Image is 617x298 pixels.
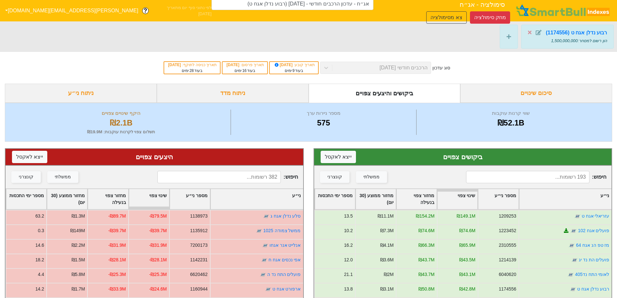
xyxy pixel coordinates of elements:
div: Toggle SortBy [396,189,437,209]
div: ₪3.1M [380,286,394,292]
span: 16 [242,68,246,73]
div: Toggle SortBy [211,189,303,209]
button: צא מסימולציה [426,11,466,24]
div: -₪25.3M [108,271,126,278]
button: מחק סימולציה [470,11,510,24]
div: -₪31.9M [108,242,126,249]
div: ₪149M [70,227,85,234]
div: 1223452 [498,227,516,234]
span: [DATE] [274,63,294,67]
button: קונצרני [11,171,41,183]
div: -₪31.9M [149,242,167,249]
span: [DATE] [168,63,182,67]
div: היקף שינויים צפויים [13,110,229,117]
div: ₪43.1M [459,271,475,278]
div: ₪149.1M [457,213,475,220]
div: ₪2.1B [13,117,229,129]
div: -₪33.9M [108,286,126,292]
div: תאריך קובע : [273,62,315,68]
input: 193 רשומות... [466,171,589,183]
span: ? [143,6,147,15]
div: 0.3 [38,227,44,234]
div: קונצרני [327,173,342,181]
span: לפי נתוני סוף יום מתאריך [DATE] [153,5,211,17]
div: ₪1.7M [72,286,85,292]
div: ניתוח מדד [157,84,309,103]
a: עזריאלי אגח ט [581,213,609,219]
div: -₪24.6M [149,286,167,292]
div: Toggle SortBy [129,189,169,209]
div: Toggle SortBy [47,189,87,209]
div: 63.2 [35,213,44,220]
div: Toggle SortBy [437,189,477,209]
button: ממשלתי [356,171,387,183]
a: סלע נדלן אגח ג [270,213,301,219]
img: tase link [570,228,577,234]
div: 1135912 [190,227,208,234]
button: ייצא לאקסל [12,151,47,163]
a: פועלים אגח 102 [578,228,609,233]
div: Toggle SortBy [356,189,396,209]
a: לאומי התח נד405 [575,272,609,277]
button: קונצרני [320,171,349,183]
div: 1214139 [498,256,516,263]
div: 14.6 [35,242,44,249]
div: היצעים צפויים [12,152,297,162]
img: tase link [574,213,580,220]
span: 9 [292,68,295,73]
div: תאריך כניסה לתוקף : [167,62,217,68]
div: -₪89.7M [108,213,126,220]
a: אנלייט אנר אגחו [269,243,301,248]
div: ₪74.6M [459,227,475,234]
div: -₪39.7M [108,227,126,234]
img: tase link [265,286,271,292]
div: ₪74.6M [418,227,434,234]
div: Toggle SortBy [315,189,355,209]
div: 2310555 [498,242,516,249]
div: ₪154.2M [416,213,434,220]
div: 7200173 [190,242,208,249]
div: תשלום צפוי לקרנות עוקבות : ₪19.9M [13,129,229,135]
div: קונצרני [19,173,33,181]
div: 18.2 [35,256,44,263]
div: 1138973 [190,213,208,220]
div: ₪65.9M [459,242,475,249]
div: ₪3.6M [380,256,394,263]
div: ₪50.8M [418,286,434,292]
div: ₪42.8M [459,286,475,292]
div: 16.2 [344,242,353,249]
div: ₪5.8M [72,271,85,278]
img: tase link [567,271,574,278]
div: 6620462 [190,271,208,278]
div: ממשלתי [55,173,71,181]
div: 21.1 [344,271,353,278]
a: ארפורט אגח ט [272,286,301,292]
img: tase link [568,242,575,249]
img: tase link [261,257,268,263]
div: 1209253 [498,213,516,220]
div: שווי קרנות עוקבות [418,110,604,117]
div: ביקושים צפויים [321,152,605,162]
div: 1142231 [190,256,208,263]
div: ₪1.5M [72,256,85,263]
div: Toggle SortBy [478,189,518,209]
img: tase link [569,286,576,292]
span: חיפוש : [466,171,606,183]
div: ניתוח ני״ע [5,84,157,103]
div: 1160944 [190,286,208,292]
button: ממשלתי [47,171,78,183]
a: אפי נכסים אגח ח [269,257,301,262]
div: 4.4 [38,271,44,278]
span: [DATE] [226,63,240,67]
strong: רבוע נדלן אגח ט (1174556) [546,30,607,35]
img: tase link [263,213,269,220]
button: ייצא לאקסל [321,151,356,163]
img: tase link [260,271,266,278]
div: ₪2.2M [72,242,85,249]
div: סוג עדכון [432,65,450,71]
div: בעוד ימים [167,68,217,74]
div: ₪66.3M [418,242,434,249]
div: ממשלתי [363,173,380,181]
img: tase link [256,228,262,234]
div: ₪43.7M [418,256,434,263]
